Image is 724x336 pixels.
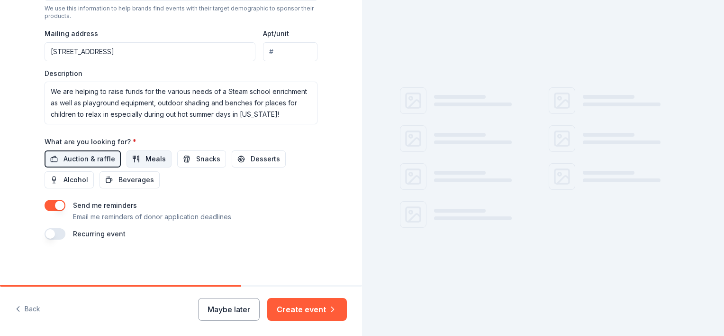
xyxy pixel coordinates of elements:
[127,150,172,168] button: Meals
[263,42,317,61] input: #
[45,150,121,168] button: Auction & raffle
[177,150,226,168] button: Snacks
[45,82,317,124] textarea: We are helping to raise funds for the various needs of a Steam school enrichment as well as playg...
[73,211,231,223] p: Email me reminders of donor application deadlines
[232,150,286,168] button: Desserts
[73,201,137,209] label: Send me reminders
[263,29,289,38] label: Apt/unit
[196,153,220,165] span: Snacks
[145,153,166,165] span: Meals
[267,298,347,321] button: Create event
[100,171,160,188] button: Beverages
[45,5,317,20] div: We use this information to help brands find events with their target demographic to sponsor their...
[73,230,126,238] label: Recurring event
[251,153,280,165] span: Desserts
[45,69,82,78] label: Description
[45,171,94,188] button: Alcohol
[45,42,255,61] input: Enter a US address
[63,174,88,186] span: Alcohol
[118,174,154,186] span: Beverages
[45,29,98,38] label: Mailing address
[198,298,260,321] button: Maybe later
[15,299,40,319] button: Back
[63,153,115,165] span: Auction & raffle
[45,137,136,147] label: What are you looking for?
